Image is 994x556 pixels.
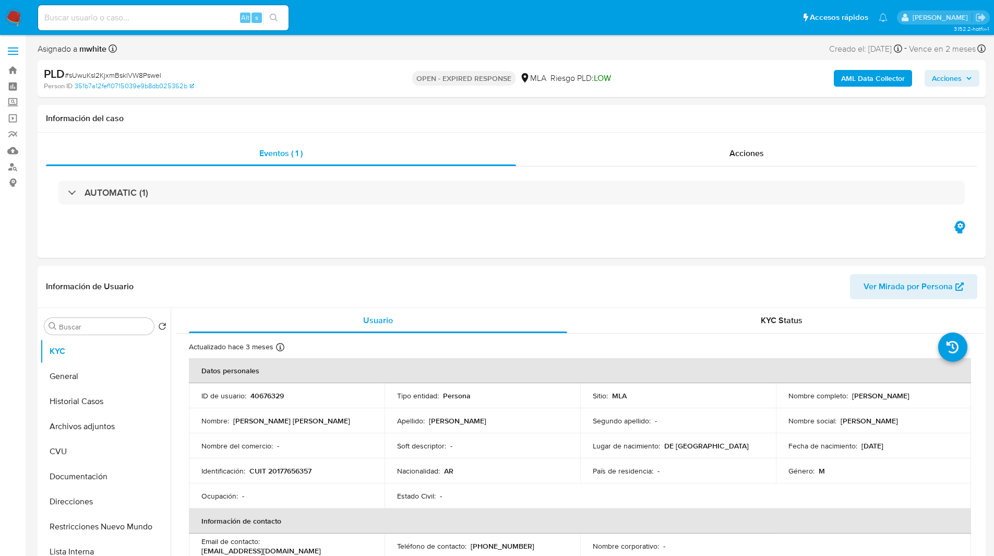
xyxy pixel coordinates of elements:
[44,81,73,91] b: Person ID
[593,441,660,451] p: Lugar de nacimiento :
[594,72,611,84] span: LOW
[46,281,134,292] h1: Información de Usuario
[657,466,660,476] p: -
[612,391,627,400] p: MLA
[834,70,912,87] button: AML Data Collector
[40,364,171,389] button: General
[38,43,106,55] span: Asignado a
[429,416,486,425] p: [PERSON_NAME]
[44,65,65,82] b: PLD
[201,466,245,476] p: Identificación :
[201,416,229,425] p: Nombre :
[852,391,909,400] p: [PERSON_NAME]
[189,358,971,383] th: Datos personales
[189,508,971,534] th: Información de contacto
[788,416,836,425] p: Nombre social :
[363,314,393,326] span: Usuario
[250,391,284,400] p: 40676329
[201,441,273,451] p: Nombre del comercio :
[40,514,171,539] button: Restricciones Nuevo Mundo
[761,314,803,326] span: KYC Status
[46,113,977,124] h1: Información del caso
[444,466,453,476] p: AR
[201,537,260,546] p: Email de contacto :
[241,13,249,22] span: Alt
[397,491,436,501] p: Estado Civil :
[201,491,238,501] p: Ocupación :
[904,42,907,56] span: -
[663,541,665,551] p: -
[829,42,902,56] div: Creado el: [DATE]
[864,274,953,299] span: Ver Mirada por Persona
[40,414,171,439] button: Archivos adjuntos
[819,466,825,476] p: M
[975,12,986,23] a: Salir
[788,466,815,476] p: Género :
[158,322,166,334] button: Volver al orden por defecto
[38,11,289,25] input: Buscar usuario o caso...
[263,10,284,25] button: search-icon
[550,73,611,84] span: Riesgo PLD:
[593,466,653,476] p: País de residencia :
[841,416,898,425] p: [PERSON_NAME]
[729,147,764,159] span: Acciones
[788,391,848,400] p: Nombre completo :
[277,441,279,451] p: -
[233,416,350,425] p: [PERSON_NAME] [PERSON_NAME]
[189,342,273,352] p: Actualizado hace 3 meses
[75,81,194,91] a: 351b7a12fef10715039e9b8db025362b
[85,187,148,198] h3: AUTOMATIC (1)
[593,541,659,551] p: Nombre corporativo :
[443,391,471,400] p: Persona
[909,43,976,55] span: Vence en 2 meses
[255,13,258,22] span: s
[59,322,150,332] input: Buscar
[440,491,442,501] p: -
[49,322,57,330] button: Buscar
[40,389,171,414] button: Historial Casos
[879,13,888,22] a: Notificaciones
[242,491,244,501] p: -
[397,391,439,400] p: Tipo entidad :
[520,73,546,84] div: MLA
[40,339,171,364] button: KYC
[664,441,749,451] p: DE [GEOGRAPHIC_DATA]
[77,43,106,55] b: mwhite
[201,391,246,400] p: ID de usuario :
[925,70,979,87] button: Acciones
[412,71,516,86] p: OPEN - EXPIRED RESPONSE
[40,439,171,464] button: CVU
[201,546,321,555] p: [EMAIL_ADDRESS][DOMAIN_NAME]
[932,70,962,87] span: Acciones
[850,274,977,299] button: Ver Mirada por Persona
[40,464,171,489] button: Documentación
[841,70,905,87] b: AML Data Collector
[861,441,883,451] p: [DATE]
[810,12,868,23] span: Accesos rápidos
[259,147,303,159] span: Eventos ( 1 )
[450,441,452,451] p: -
[593,391,608,400] p: Sitio :
[397,441,446,451] p: Soft descriptor :
[397,416,425,425] p: Apellido :
[788,441,857,451] p: Fecha de nacimiento :
[249,466,312,476] p: CUIT 20177656357
[913,13,972,22] p: matiasagustin.white@mercadolibre.com
[397,466,440,476] p: Nacionalidad :
[40,489,171,514] button: Direcciones
[65,70,161,80] span: # sUwuKsI2KjxmBsklVW8Pswel
[397,541,466,551] p: Teléfono de contacto :
[655,416,657,425] p: -
[593,416,651,425] p: Segundo apellido :
[58,181,965,205] div: AUTOMATIC (1)
[471,541,534,551] p: [PHONE_NUMBER]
